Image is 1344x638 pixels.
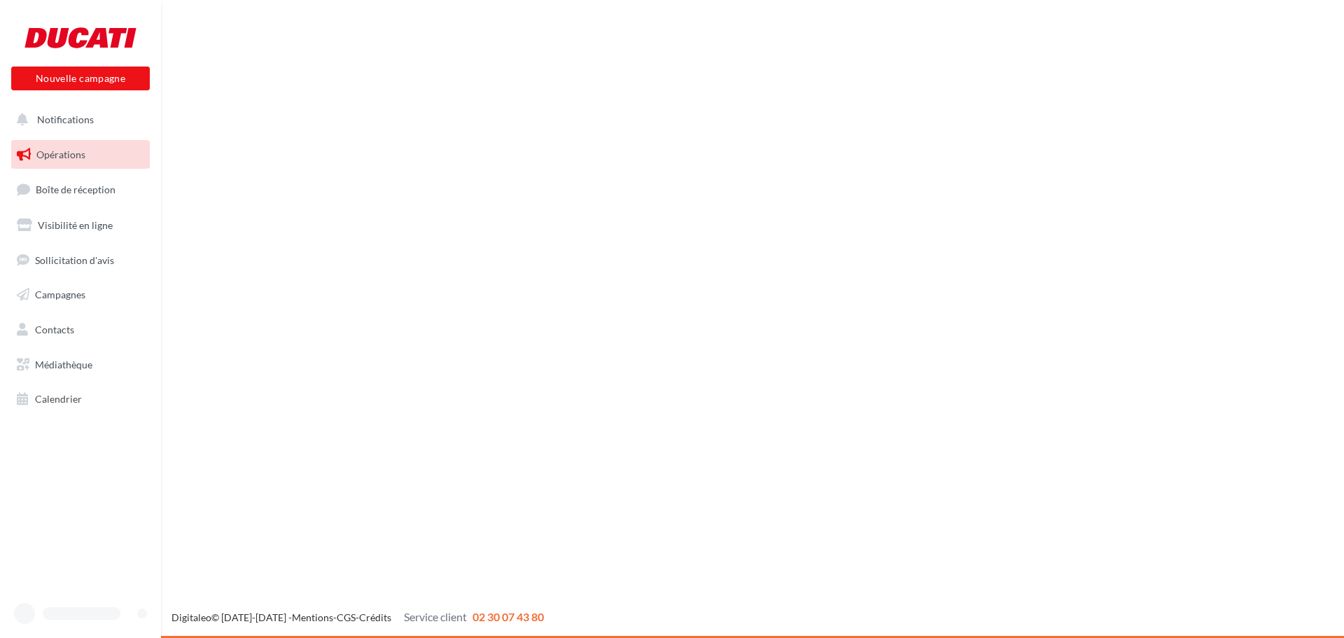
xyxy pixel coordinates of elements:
[36,183,115,195] span: Boîte de réception
[404,610,467,623] span: Service client
[8,246,153,275] a: Sollicitation d'avis
[35,359,92,370] span: Médiathèque
[8,280,153,310] a: Campagnes
[8,315,153,345] a: Contacts
[8,140,153,169] a: Opérations
[8,174,153,204] a: Boîte de réception
[35,254,114,265] span: Sollicitation d'avis
[359,611,391,623] a: Crédits
[35,393,82,405] span: Calendrier
[171,611,544,623] span: © [DATE]-[DATE] - - -
[11,67,150,90] button: Nouvelle campagne
[37,113,94,125] span: Notifications
[35,324,74,335] span: Contacts
[8,350,153,380] a: Médiathèque
[171,611,211,623] a: Digitaleo
[35,289,85,300] span: Campagnes
[36,148,85,160] span: Opérations
[472,610,544,623] span: 02 30 07 43 80
[8,211,153,240] a: Visibilité en ligne
[8,105,147,134] button: Notifications
[8,384,153,414] a: Calendrier
[292,611,333,623] a: Mentions
[337,611,356,623] a: CGS
[38,219,113,231] span: Visibilité en ligne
